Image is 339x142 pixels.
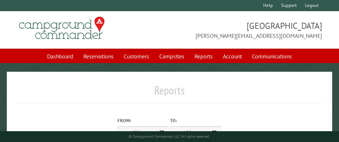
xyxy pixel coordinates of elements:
[170,20,322,40] span: [GEOGRAPHIC_DATA] [PERSON_NAME][EMAIL_ADDRESS][DOMAIN_NAME]
[190,49,217,63] a: Reports
[248,49,296,63] a: Communications
[79,49,118,63] a: Reservations
[17,14,107,42] img: Campground Commander
[155,49,189,63] a: Campsites
[43,49,78,63] a: Dashboard
[119,49,154,63] a: Customers
[129,134,210,139] small: © Campground Commander LLC. All rights reserved.
[17,83,322,103] h1: Reports
[118,117,169,124] label: From:
[219,49,246,63] a: Account
[170,117,221,124] label: To:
